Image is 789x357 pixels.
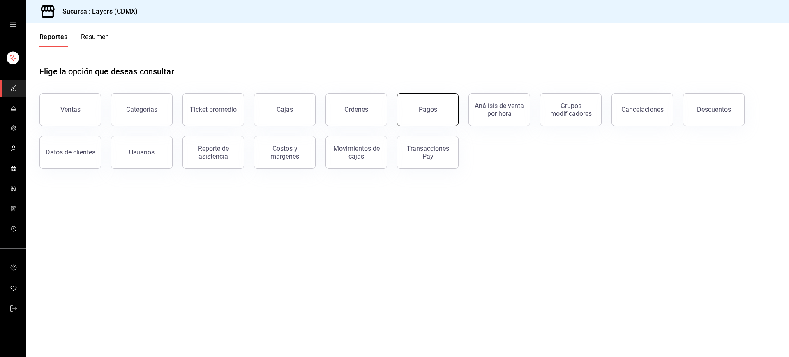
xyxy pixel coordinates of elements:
[277,105,293,115] div: Cajas
[39,93,101,126] button: Ventas
[188,145,239,160] div: Reporte de asistencia
[46,148,95,156] div: Datos de clientes
[111,93,173,126] button: Categorías
[39,33,109,47] div: navigation tabs
[697,106,731,113] div: Descuentos
[611,93,673,126] button: Cancelaciones
[259,145,310,160] div: Costos y márgenes
[325,93,387,126] button: Órdenes
[190,106,237,113] div: Ticket promedio
[39,136,101,169] button: Datos de clientes
[56,7,138,16] h3: Sucursal: Layers (CDMX)
[397,136,459,169] button: Transacciones Pay
[254,136,316,169] button: Costos y márgenes
[397,93,459,126] button: Pagos
[182,136,244,169] button: Reporte de asistencia
[683,93,745,126] button: Descuentos
[10,21,16,28] button: open drawer
[468,93,530,126] button: Análisis de venta por hora
[126,106,157,113] div: Categorías
[129,148,155,156] div: Usuarios
[81,33,109,47] button: Resumen
[545,102,596,117] div: Grupos modificadores
[474,102,525,117] div: Análisis de venta por hora
[111,136,173,169] button: Usuarios
[60,106,81,113] div: Ventas
[402,145,453,160] div: Transacciones Pay
[254,93,316,126] a: Cajas
[39,33,68,47] button: Reportes
[344,106,368,113] div: Órdenes
[39,65,174,78] h1: Elige la opción que deseas consultar
[621,106,664,113] div: Cancelaciones
[325,136,387,169] button: Movimientos de cajas
[540,93,602,126] button: Grupos modificadores
[182,93,244,126] button: Ticket promedio
[331,145,382,160] div: Movimientos de cajas
[419,106,437,113] div: Pagos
